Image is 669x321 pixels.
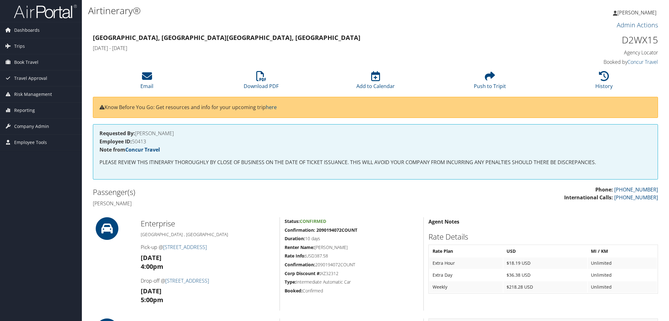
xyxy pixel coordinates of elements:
[165,277,209,284] a: [STREET_ADDRESS]
[14,70,47,86] span: Travel Approval
[99,103,651,112] p: Know Before You Go: Get resources and info for your upcoming trip
[99,139,651,144] h4: 50413
[503,269,587,281] td: $36.38 USD
[285,227,357,233] strong: Confirmation: 2090194072COUNT
[617,9,656,16] span: [PERSON_NAME]
[614,186,658,193] a: [PHONE_NUMBER]
[14,86,52,102] span: Risk Management
[503,281,587,293] td: $218.28 USD
[524,58,658,65] h4: Booked by
[429,269,503,281] td: Extra Day
[125,146,160,153] a: Concur Travel
[93,33,360,42] strong: [GEOGRAPHIC_DATA], [GEOGRAPHIC_DATA] [GEOGRAPHIC_DATA], [GEOGRAPHIC_DATA]
[285,262,418,268] h5: 2090194072COUNT
[285,279,418,285] h5: Intermediate Automatic Car
[285,270,418,277] h5: XZ32312
[474,75,506,90] a: Push to Tripit
[524,49,658,56] h4: Agency Locator
[285,288,418,294] h5: Confirmed
[613,3,663,22] a: [PERSON_NAME]
[356,75,395,90] a: Add to Calendar
[99,158,651,167] p: PLEASE REVIEW THIS ITINERARY THOROUGHLY BY CLOSE OF BUSINESS ON THE DATE OF TICKET ISSUANCE. THIS...
[141,253,162,262] strong: [DATE]
[14,4,77,19] img: airportal-logo.png
[141,244,275,251] h4: Pick-up @
[285,218,300,224] strong: Status:
[285,288,303,294] strong: Booked:
[524,33,658,47] h1: D2WX15
[14,135,47,150] span: Employee Tools
[285,262,315,268] strong: Confirmation:
[14,22,40,38] span: Dashboards
[595,75,613,90] a: History
[141,296,163,304] strong: 5:00pm
[588,281,657,293] td: Unlimited
[300,218,326,224] span: Confirmed
[14,119,49,134] span: Company Admin
[564,194,613,201] strong: International Calls:
[14,102,35,118] span: Reporting
[285,253,306,259] strong: Rate Info:
[429,257,503,269] td: Extra Hour
[141,277,275,284] h4: Drop-off @
[614,194,658,201] a: [PHONE_NUMBER]
[141,218,275,229] h2: Enterprise
[93,187,371,197] h2: Passenger(s)
[503,257,587,269] td: $18.19 USD
[285,279,296,285] strong: Type:
[588,269,657,281] td: Unlimited
[141,287,162,295] strong: [DATE]
[428,218,459,225] strong: Agent Notes
[244,75,279,90] a: Download PDF
[141,262,163,271] strong: 4:00pm
[588,257,657,269] td: Unlimited
[595,186,613,193] strong: Phone:
[93,45,514,52] h4: [DATE] - [DATE]
[163,244,207,251] a: [STREET_ADDRESS]
[429,246,503,257] th: Rate Plan
[140,75,153,90] a: Email
[285,253,418,259] h5: USD387.58
[285,270,321,276] strong: Corp Discount #:
[99,138,132,145] strong: Employee ID:
[429,281,503,293] td: Weekly
[503,246,587,257] th: USD
[285,235,418,242] h5: 10 days
[627,58,658,65] a: Concur Travel
[588,246,657,257] th: MI / KM
[141,231,275,238] h5: [GEOGRAPHIC_DATA] , [GEOGRAPHIC_DATA]
[266,104,277,111] a: here
[285,244,315,250] strong: Renter Name:
[99,146,160,153] strong: Note from
[428,231,658,242] h2: Rate Details
[285,235,305,241] strong: Duration:
[88,4,471,17] h1: Airtinerary®
[14,38,25,54] span: Trips
[14,54,38,70] span: Book Travel
[617,21,658,29] a: Admin Actions
[285,244,418,251] h5: [PERSON_NAME]
[93,200,371,207] h4: [PERSON_NAME]
[99,130,135,137] strong: Requested By:
[99,131,651,136] h4: [PERSON_NAME]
